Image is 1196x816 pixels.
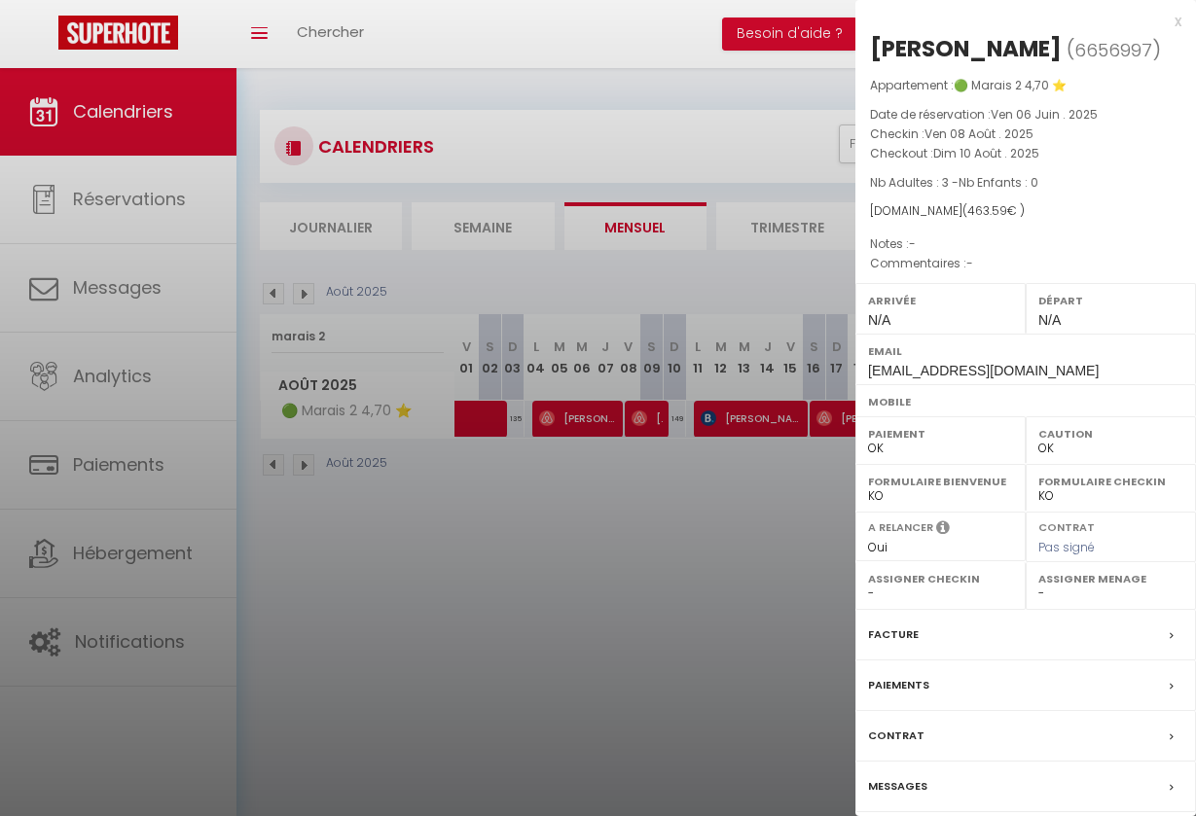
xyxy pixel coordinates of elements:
[991,106,1098,123] span: Ven 06 Juin . 2025
[870,124,1181,144] p: Checkin :
[868,472,1013,491] label: Formulaire Bienvenue
[870,234,1181,254] p: Notes :
[1038,312,1061,328] span: N/A
[868,424,1013,443] label: Paiement
[870,254,1181,273] p: Commentaires :
[870,76,1181,95] p: Appartement :
[1038,424,1183,443] label: Caution
[1038,539,1095,555] span: Pas signé
[868,675,929,695] label: Paiements
[1074,38,1152,62] span: 6656997
[868,569,1013,588] label: Assigner Checkin
[933,145,1039,161] span: Dim 10 Août . 2025
[936,519,950,541] i: Sélectionner OUI si vous souhaiter envoyer les séquences de messages post-checkout
[868,312,890,328] span: N/A
[870,174,1038,191] span: Nb Adultes : 3 -
[1038,519,1095,532] label: Contrat
[870,202,1181,221] div: [DOMAIN_NAME]
[962,202,1025,219] span: ( € )
[855,10,1181,33] div: x
[868,392,1183,411] label: Mobile
[868,291,1013,310] label: Arrivée
[954,77,1067,93] span: 🟢 Marais 2 4,70 ⭐️
[909,235,916,252] span: -
[868,726,924,746] label: Contrat
[868,519,933,536] label: A relancer
[1038,472,1183,491] label: Formulaire Checkin
[1038,569,1183,588] label: Assigner Menage
[966,255,973,271] span: -
[924,125,1033,142] span: Ven 08 Août . 2025
[870,144,1181,163] p: Checkout :
[16,8,74,66] button: Ouvrir le widget de chat LiveChat
[870,105,1181,124] p: Date de réservation :
[967,202,1007,219] span: 463.59
[868,363,1099,378] span: [EMAIL_ADDRESS][DOMAIN_NAME]
[1067,36,1161,63] span: ( )
[1038,291,1183,310] label: Départ
[959,174,1038,191] span: Nb Enfants : 0
[868,341,1183,361] label: Email
[868,776,927,797] label: Messages
[868,624,919,645] label: Facture
[870,33,1062,64] div: [PERSON_NAME]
